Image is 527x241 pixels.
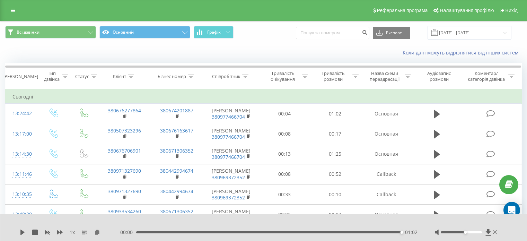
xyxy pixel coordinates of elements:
div: 13:14:30 [12,147,31,161]
span: Налаштування профілю [440,8,494,13]
span: 1 x [70,229,75,236]
div: Тип дзвінка [44,70,60,82]
div: Accessibility label [401,231,403,234]
td: Callback [360,184,412,205]
span: Реферальна програма [377,8,428,13]
a: 380442994674 [160,188,193,195]
button: Основний [99,26,190,38]
a: 380971327690 [108,167,141,174]
td: 00:10 [310,184,360,205]
div: 13:24:42 [12,107,31,120]
td: Основная [360,144,412,164]
td: [PERSON_NAME] [203,205,260,225]
div: Open Intercom Messenger [503,202,520,218]
a: 380676163617 [160,127,193,134]
span: Вихід [506,8,518,13]
span: Всі дзвінки [17,29,39,35]
div: Статус [75,74,89,79]
div: Назва схеми переадресації [367,70,403,82]
td: [PERSON_NAME] [203,144,260,164]
a: 380977466704 [212,154,245,160]
td: Callback [360,164,412,184]
td: 00:13 [260,144,310,164]
div: [PERSON_NAME] [3,74,38,79]
button: Графік [194,26,234,38]
td: 01:02 [310,104,360,124]
a: 380671306352 [160,147,193,154]
span: Графік [207,30,221,35]
a: 380969372352 [212,194,245,201]
td: 00:17 [310,124,360,144]
td: [PERSON_NAME] [203,184,260,205]
td: 00:26 [260,205,310,225]
td: 00:08 [260,124,310,144]
a: 380933534260 [108,208,141,215]
td: 00:52 [310,164,360,184]
span: 00:00 [120,229,136,236]
a: 380969372352 [212,174,245,181]
td: 00:33 [260,184,310,205]
a: 380674201887 [160,107,193,114]
div: 12:48:39 [12,208,31,221]
div: Тривалість розмови [316,70,351,82]
a: 380442994674 [160,167,193,174]
td: 00:08 [260,164,310,184]
div: Аудіозапис розмови [419,70,459,82]
td: Сьогодні [6,90,522,104]
div: 13:10:35 [12,188,31,201]
td: Основная [360,205,412,225]
td: [PERSON_NAME] [203,104,260,124]
button: Експорт [373,27,410,39]
div: Тривалість очікування [266,70,300,82]
a: Коли дані можуть відрізнятися вiд інших систем [403,49,522,56]
div: 13:17:00 [12,127,31,141]
a: 380507323296 [108,127,141,134]
div: Співробітник [212,74,240,79]
td: 01:25 [310,144,360,164]
input: Пошук за номером [296,27,369,39]
a: 380671306352 [160,208,193,215]
td: Основная [360,104,412,124]
button: Всі дзвінки [5,26,96,38]
td: 00:04 [260,104,310,124]
a: 380676706901 [108,147,141,154]
div: 13:11:46 [12,167,31,181]
div: Клієнт [113,74,126,79]
td: [PERSON_NAME] [203,164,260,184]
a: 380971327690 [108,188,141,195]
div: Бізнес номер [158,74,186,79]
td: [PERSON_NAME] [203,124,260,144]
a: 380676277864 [108,107,141,114]
td: 00:13 [310,205,360,225]
a: 380977466704 [212,134,245,140]
span: 01:02 [405,229,418,236]
td: Основная [360,124,412,144]
div: Accessibility label [464,231,467,234]
div: Коментар/категорія дзвінка [466,70,507,82]
a: 380977466704 [212,113,245,120]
